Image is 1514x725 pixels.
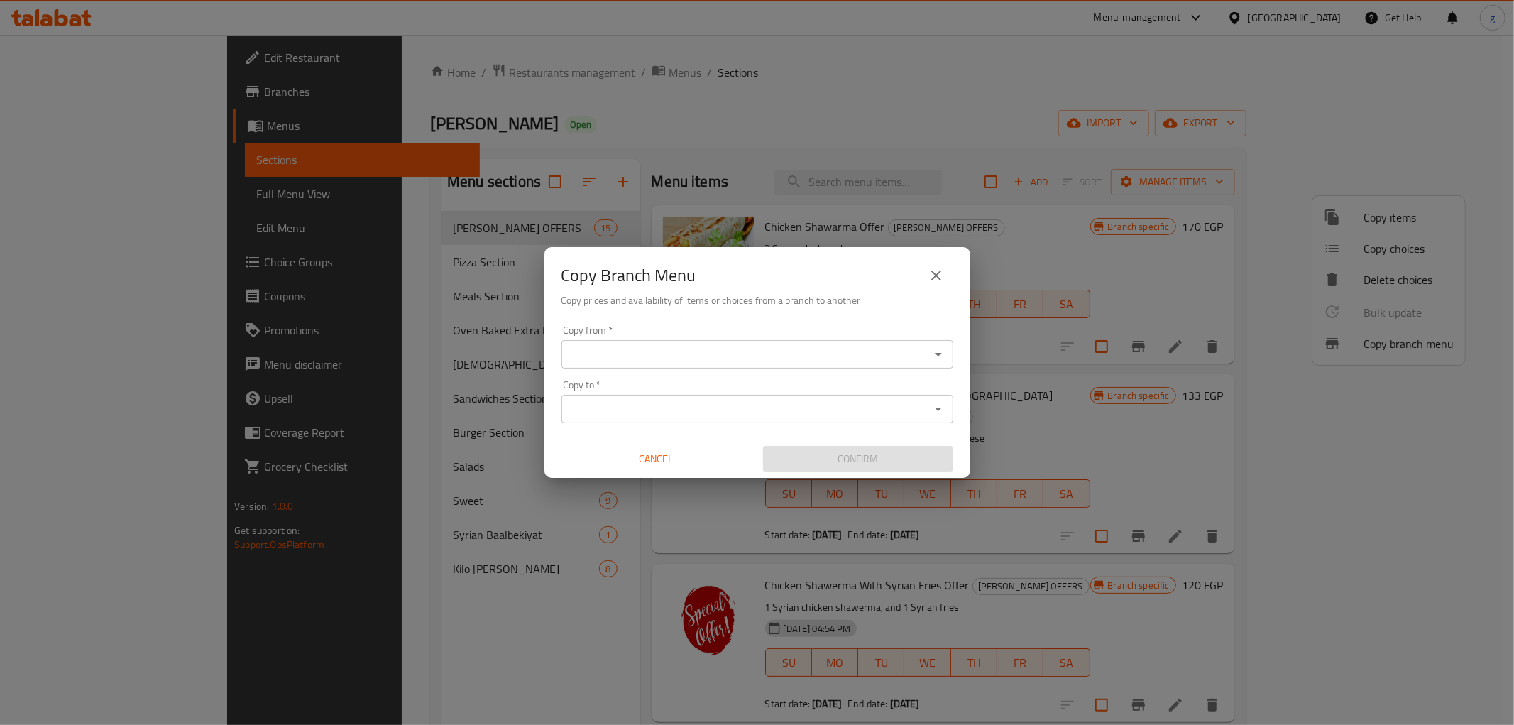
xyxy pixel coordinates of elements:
button: Open [928,344,948,364]
button: Open [928,399,948,419]
h2: Copy Branch Menu [561,264,696,287]
button: close [919,258,953,293]
span: Cancel [567,450,746,468]
button: Cancel [561,446,752,472]
h6: Copy prices and availability of items or choices from a branch to another [561,293,953,308]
